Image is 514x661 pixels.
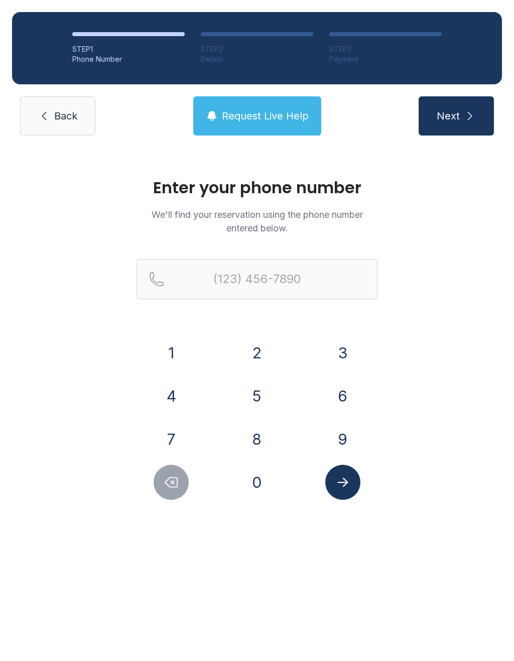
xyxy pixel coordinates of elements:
[154,378,189,414] button: 4
[154,465,189,500] button: Delete number
[54,109,77,123] span: Back
[325,335,360,370] button: 3
[239,378,275,414] button: 5
[154,422,189,457] button: 7
[239,335,275,370] button: 2
[239,422,275,457] button: 8
[201,54,313,64] div: Details
[72,44,185,54] div: STEP 1
[222,109,309,123] span: Request Live Help
[325,465,360,500] button: Submit lookup form
[72,54,185,64] div: Phone Number
[325,378,360,414] button: 6
[137,180,377,196] h1: Enter your phone number
[437,109,460,123] span: Next
[137,208,377,235] p: We'll find your reservation using the phone number entered below.
[329,44,442,54] div: STEP 3
[137,259,377,299] input: Reservation phone number
[325,422,360,457] button: 9
[239,465,275,500] button: 0
[201,44,313,54] div: STEP 2
[329,54,442,64] div: Payment
[154,335,189,370] button: 1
